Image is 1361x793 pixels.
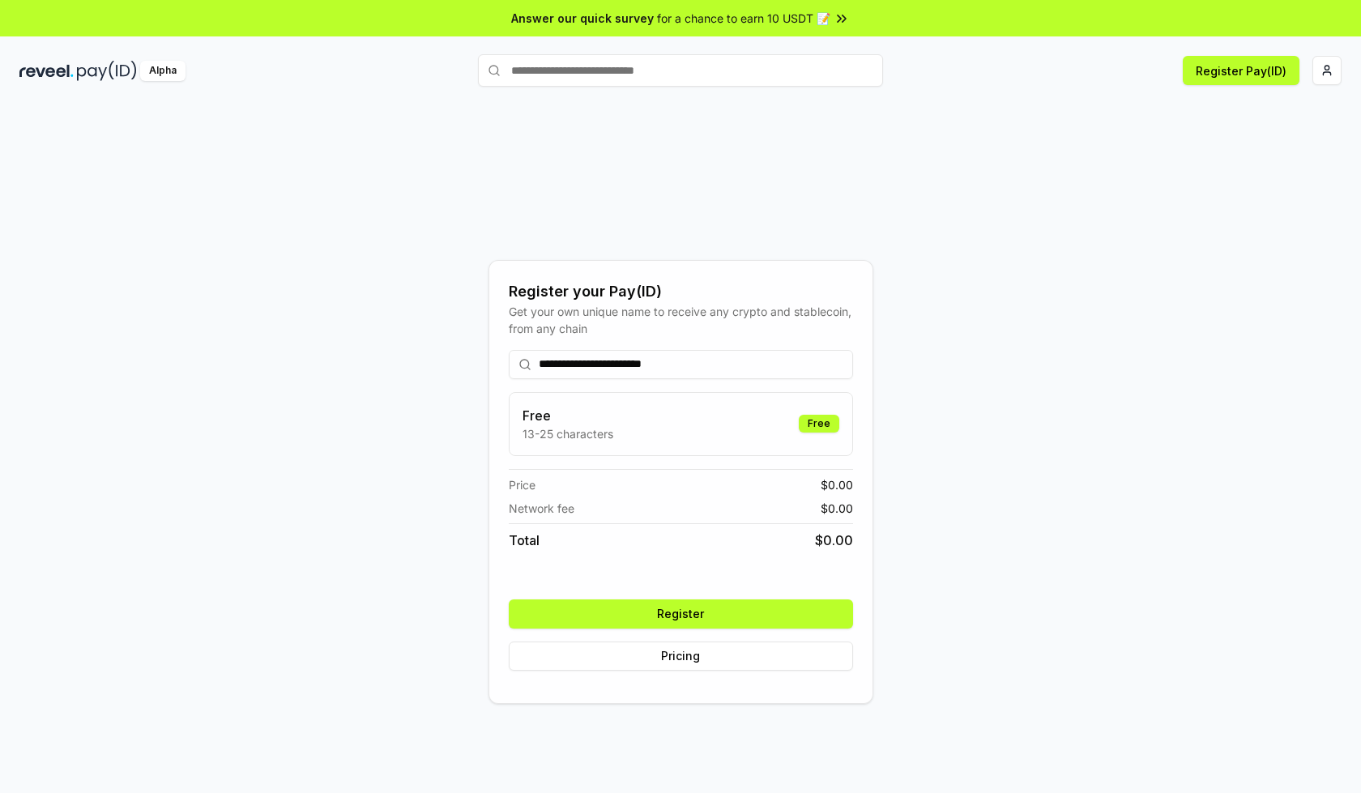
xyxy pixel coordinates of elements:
span: $ 0.00 [815,531,853,550]
div: Register your Pay(ID) [509,280,853,303]
div: Alpha [140,61,186,81]
div: Get your own unique name to receive any crypto and stablecoin, from any chain [509,303,853,337]
img: pay_id [77,61,137,81]
span: Answer our quick survey [511,10,654,27]
span: Total [509,531,540,550]
span: $ 0.00 [821,476,853,493]
span: $ 0.00 [821,500,853,517]
span: Network fee [509,500,574,517]
button: Register [509,599,853,629]
button: Pricing [509,642,853,671]
span: Price [509,476,535,493]
div: Free [799,415,839,433]
span: for a chance to earn 10 USDT 📝 [657,10,830,27]
p: 13-25 characters [523,425,613,442]
h3: Free [523,406,613,425]
img: reveel_dark [19,61,74,81]
button: Register Pay(ID) [1183,56,1299,85]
